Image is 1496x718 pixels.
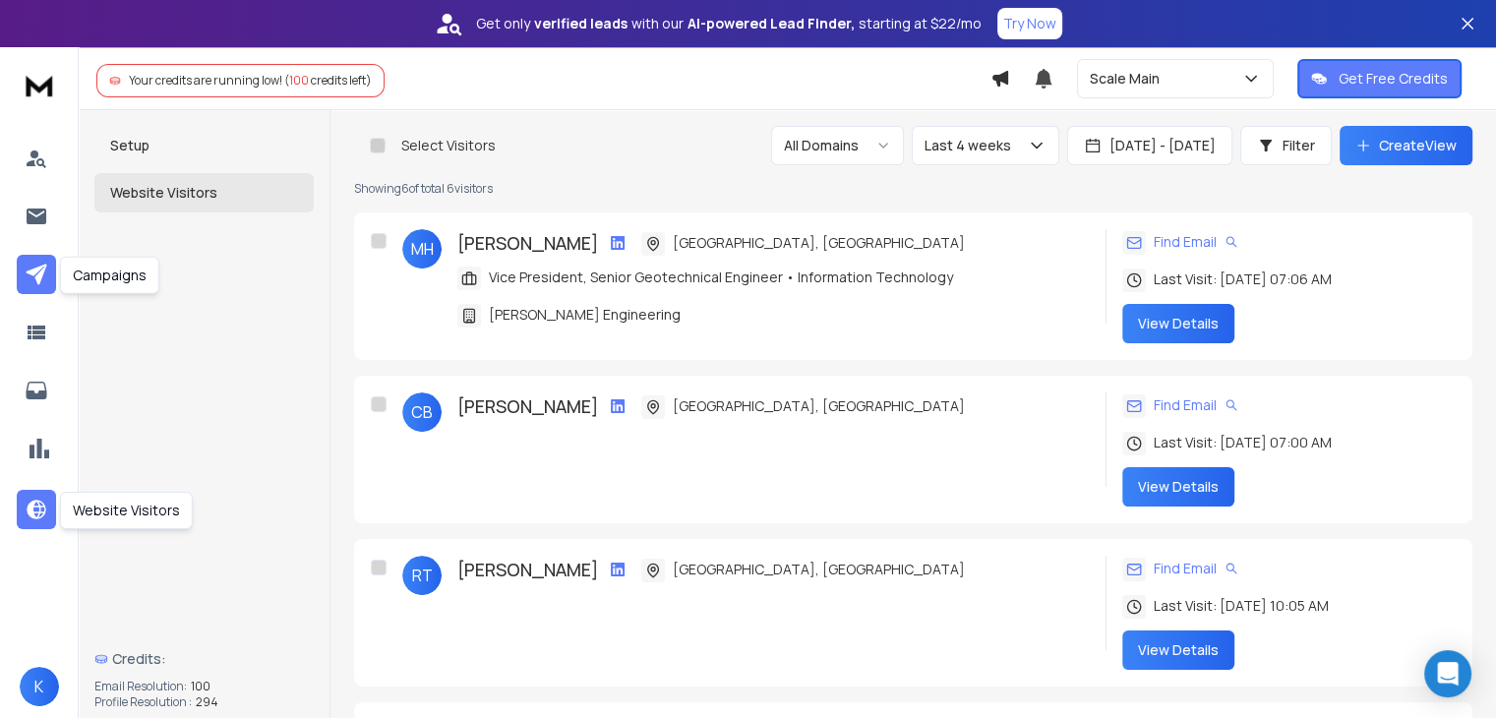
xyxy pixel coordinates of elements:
[1424,650,1471,697] div: Open Intercom Messenger
[673,560,965,579] span: [GEOGRAPHIC_DATA], [GEOGRAPHIC_DATA]
[94,679,187,694] p: Email Resolution:
[1122,229,1238,255] div: Find Email
[489,268,953,287] span: Vice President, Senior Geotechnical Engineer • Information Technology
[688,14,855,33] strong: AI-powered Lead Finder,
[771,126,904,165] button: All Domains
[196,694,218,710] span: 294
[402,392,442,432] span: CB
[912,126,1059,165] button: Last 4 weeks
[489,305,681,325] span: [PERSON_NAME] Engineering
[1240,126,1332,165] button: Filter
[1122,304,1234,343] button: View Details
[1122,467,1234,507] button: View Details
[925,136,1019,155] p: Last 4 weeks
[94,173,314,212] button: Website Visitors
[94,639,314,679] a: Credits:
[997,8,1062,39] button: Try Now
[191,679,210,694] span: 100
[20,667,59,706] button: K
[1122,392,1238,418] div: Find Email
[457,229,598,257] h3: [PERSON_NAME]
[354,181,1472,197] p: Showing 6 of total 6 visitors
[1154,433,1332,452] span: Last Visit: [DATE] 07:00 AM
[402,556,442,595] span: RT
[1067,126,1232,165] button: [DATE] - [DATE]
[1340,126,1472,165] button: CreateView
[673,233,965,253] span: [GEOGRAPHIC_DATA], [GEOGRAPHIC_DATA]
[129,72,282,89] span: Your credits are running low!
[1122,630,1234,670] button: View Details
[673,396,965,416] span: [GEOGRAPHIC_DATA], [GEOGRAPHIC_DATA]
[60,492,193,529] div: Website Visitors
[1154,269,1332,289] span: Last Visit: [DATE] 07:06 AM
[476,14,982,33] p: Get only with our starting at $22/mo
[402,229,442,269] span: MH
[284,72,372,89] span: ( credits left)
[94,126,314,165] button: Setup
[1003,14,1056,33] p: Try Now
[112,649,166,669] span: Credits:
[1297,59,1462,98] button: Get Free Credits
[457,392,598,420] h3: [PERSON_NAME]
[289,72,309,89] span: 100
[457,556,598,583] h3: [PERSON_NAME]
[1154,596,1329,616] span: Last Visit: [DATE] 10:05 AM
[1090,69,1167,89] p: Scale Main
[1122,556,1238,581] div: Find Email
[94,694,192,710] p: Profile Resolution :
[20,67,59,103] img: logo
[1339,69,1448,89] p: Get Free Credits
[534,14,628,33] strong: verified leads
[60,257,159,294] div: Campaigns
[401,136,496,155] p: Select Visitors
